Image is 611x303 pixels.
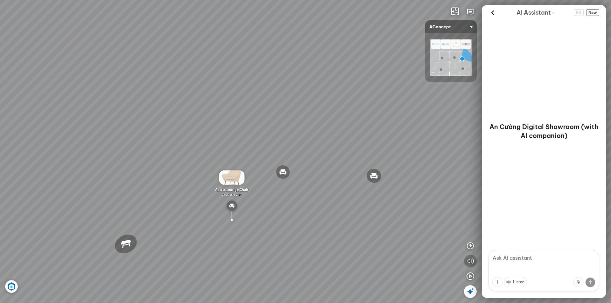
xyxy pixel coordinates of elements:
[586,9,599,16] span: New
[219,170,244,185] img: Gh__th__gi_n_As_77LFKCJKEACD.gif
[489,122,598,140] p: An Cường Digital Showroom (with AI companion)
[222,193,242,196] span: 7.900.000 VND
[430,39,472,76] img: AConcept_CTMHTJT2R6E4.png
[586,9,599,16] button: New Chat
[516,8,551,17] span: AI Assistant
[574,9,584,16] button: Change language
[227,201,237,211] img: type_sofa_CL2K24RXHCN6.svg
[429,20,473,33] span: AConcept
[574,9,584,16] span: EN
[5,280,18,293] img: Artboard_6_4x_1_F4RHW9YJWHU.jpg
[516,8,556,17] div: AI Guide options
[504,277,527,287] button: Listen
[215,187,249,192] span: Astro Lounge Chair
